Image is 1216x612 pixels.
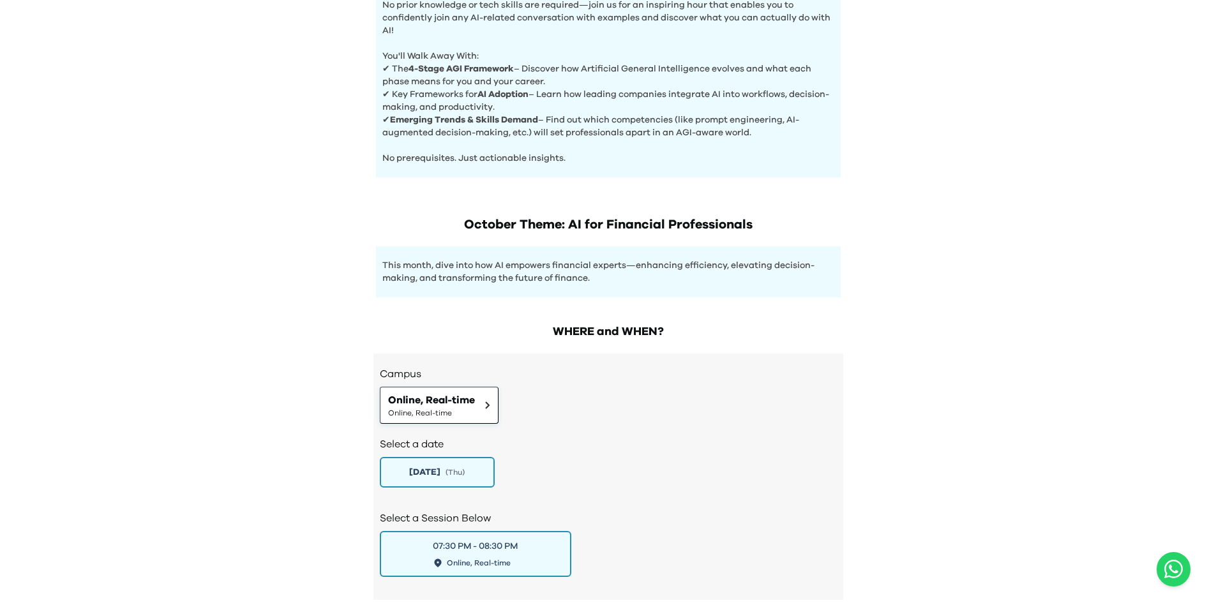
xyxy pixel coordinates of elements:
span: Online, Real-time [388,408,475,418]
p: ✔ Key Frameworks for – Learn how leading companies integrate AI into workflows, decision-making, ... [382,88,834,114]
h2: Select a Session Below [380,511,837,526]
span: Online, Real-time [447,558,511,568]
span: Online, Real-time [388,392,475,408]
p: No prerequisites. Just actionable insights. [382,139,834,165]
h3: Campus [380,366,837,382]
button: [DATE](Thu) [380,457,495,488]
p: This month, dive into how AI empowers financial experts—enhancing efficiency, elevating decision-... [382,259,834,285]
button: Online, Real-timeOnline, Real-time [380,387,499,424]
b: 4-Stage AGI Framework [409,64,514,73]
button: Open WhatsApp chat [1157,552,1190,586]
b: Emerging Trends & Skills Demand [390,116,538,124]
span: [DATE] [409,466,440,479]
p: ✔ – Find out which competencies (like prompt engineering, AI-augmented decision-making, etc.) wil... [382,114,834,139]
p: ✔ The – Discover how Artificial General Intelligence evolves and what each phase means for you an... [382,63,834,88]
h2: Select a date [380,437,837,452]
h2: WHERE and WHEN? [373,323,843,341]
a: Chat with us on WhatsApp [1157,552,1190,586]
button: 07:30 PM - 08:30 PMOnline, Real-time [380,531,571,577]
span: ( Thu ) [446,467,465,477]
b: AI Adoption [477,90,529,99]
h1: October Theme: AI for Financial Professionals [376,216,841,234]
div: 07:30 PM - 08:30 PM [433,540,518,553]
p: You'll Walk Away With: [382,37,834,63]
